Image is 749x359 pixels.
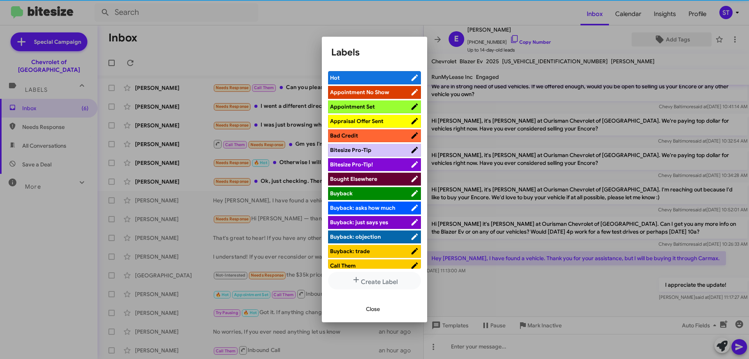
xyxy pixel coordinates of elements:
span: Bad Credit [330,132,358,139]
span: Buyback [330,190,353,197]
span: Call Them [330,262,356,269]
button: Create Label [328,272,421,289]
span: Appraisal Offer Sent [330,118,383,125]
span: Buyback: asks how much [330,204,395,211]
button: Close [360,302,386,316]
span: Hot [330,74,340,81]
span: Bought Elsewhere [330,175,377,182]
h1: Labels [331,46,418,59]
span: Bitesize Pro-Tip [330,146,371,154]
span: Buyback: just says yes [330,219,388,226]
span: Buyback: objection [330,233,381,240]
span: Close [366,302,380,316]
span: Bitesize Pro-Tip! [330,161,373,168]
span: Appointment Set [330,103,375,110]
span: Buyback: trade [330,248,370,255]
span: Appointment No Show [330,89,389,96]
